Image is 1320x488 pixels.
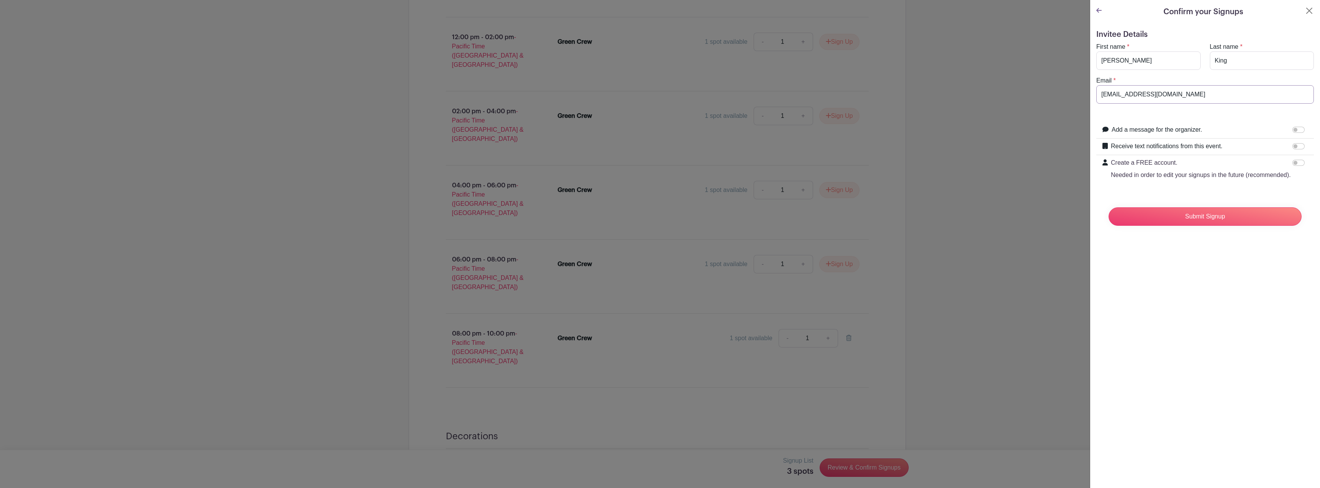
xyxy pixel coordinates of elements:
p: Needed in order to edit your signups in the future (recommended). [1111,170,1291,180]
h5: Invitee Details [1096,30,1314,39]
label: First name [1096,42,1125,51]
label: Email [1096,76,1112,85]
h5: Confirm your Signups [1163,6,1243,18]
label: Last name [1210,42,1239,51]
label: Receive text notifications from this event. [1111,142,1223,151]
p: Create a FREE account. [1111,158,1291,167]
input: Submit Signup [1109,207,1302,226]
button: Close [1305,6,1314,15]
label: Add a message for the organizer. [1112,125,1202,134]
